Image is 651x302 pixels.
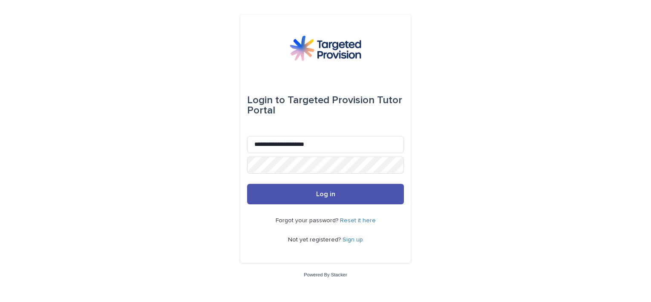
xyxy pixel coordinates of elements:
[343,237,363,243] a: Sign up
[290,35,361,61] img: M5nRWzHhSzIhMunXDL62
[288,237,343,243] span: Not yet registered?
[340,218,376,224] a: Reset it here
[247,95,285,105] span: Login to
[247,184,404,204] button: Log in
[276,218,340,224] span: Forgot your password?
[304,272,347,277] a: Powered By Stacker
[316,191,335,197] span: Log in
[247,88,404,122] div: Targeted Provision Tutor Portal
